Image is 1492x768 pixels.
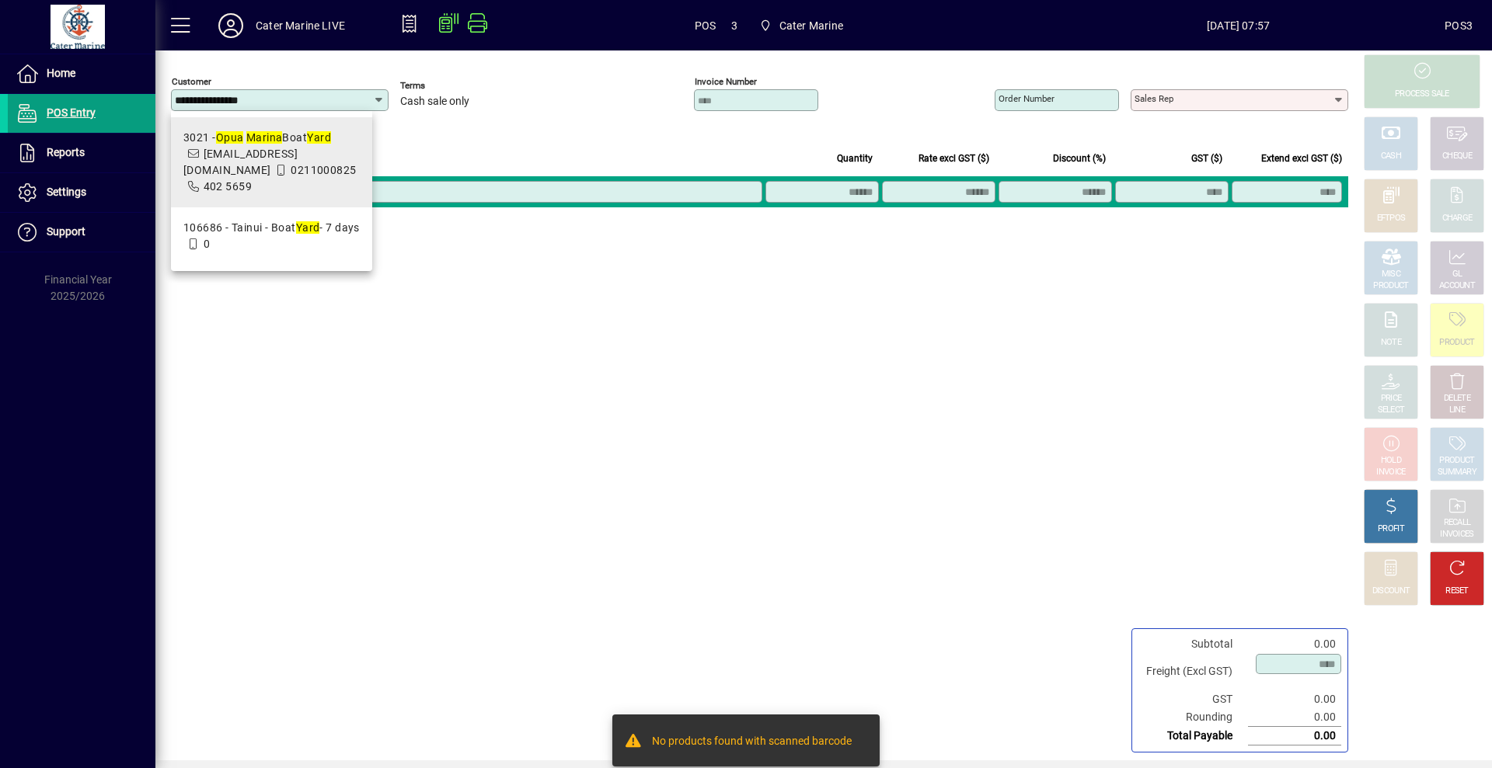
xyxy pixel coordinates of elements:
button: Profile [206,12,256,40]
div: CHARGE [1442,213,1473,224]
a: Settings [8,173,155,212]
div: RECALL [1444,517,1471,529]
span: [DATE] 07:57 [1032,13,1445,38]
em: Marina [246,131,283,144]
span: Discount (%) [1053,150,1106,167]
td: Rounding [1138,708,1248,727]
span: POS Entry [47,106,96,119]
mat-option: 3021 - Opua Marina Boat Yard [171,117,372,207]
div: PRODUCT [1439,455,1474,467]
div: DELETE [1444,393,1470,405]
span: Cash sale only [400,96,469,108]
span: Support [47,225,85,238]
span: 0211000825 [291,164,356,176]
mat-option: 106686 - Tainui - Boat Yard - 7 days [171,207,372,265]
em: Opua [216,131,244,144]
span: Terms [400,81,493,91]
div: DISCOUNT [1372,586,1410,597]
div: 106686 - Tainui - Boat - 7 days [183,220,360,236]
td: Total Payable [1138,727,1248,745]
div: Cater Marine LIVE [256,13,345,38]
div: 3021 - Boat [183,130,360,146]
div: PROCESS SALE [1395,89,1449,100]
mat-label: Customer [172,76,211,87]
span: Quantity [837,150,873,167]
span: POS [695,13,716,38]
div: RESET [1445,586,1469,597]
div: INVOICES [1440,529,1473,540]
span: 3 [731,13,737,38]
div: EFTPOS [1377,213,1406,224]
div: PRODUCT [1373,280,1408,292]
span: Cater Marine [779,13,843,38]
div: SUMMARY [1438,467,1476,478]
div: No products found with scanned barcode [652,733,852,752]
div: CASH [1381,151,1401,162]
mat-label: Order number [999,93,1055,104]
span: [EMAIL_ADDRESS][DOMAIN_NAME] [183,148,298,176]
div: MISC [1382,269,1400,280]
span: Home [47,67,75,79]
td: 0.00 [1248,727,1341,745]
div: SELECT [1378,405,1405,416]
span: 402 5659 [204,180,253,193]
span: Extend excl GST ($) [1261,150,1342,167]
div: CHEQUE [1442,151,1472,162]
span: GST ($) [1191,150,1222,167]
div: POS3 [1445,13,1473,38]
a: Home [8,54,155,93]
a: Support [8,213,155,252]
div: ACCOUNT [1439,280,1475,292]
td: 0.00 [1248,708,1341,727]
td: Freight (Excl GST) [1138,653,1248,690]
span: 0 [204,238,210,250]
div: PRODUCT [1439,337,1474,349]
span: Reports [47,146,85,158]
td: 0.00 [1248,635,1341,653]
mat-label: Invoice number [695,76,757,87]
span: Rate excl GST ($) [919,150,989,167]
div: GL [1452,269,1462,280]
div: PROFIT [1378,523,1404,535]
td: GST [1138,690,1248,708]
div: NOTE [1381,337,1401,349]
div: LINE [1449,405,1465,416]
mat-label: Sales rep [1135,93,1173,104]
td: 0.00 [1248,690,1341,708]
em: Yard [296,221,320,234]
a: Reports [8,134,155,172]
span: Cater Marine [753,12,849,40]
span: Settings [47,186,86,198]
em: Yard [307,131,331,144]
div: INVOICE [1376,467,1405,478]
div: HOLD [1381,455,1401,467]
div: PRICE [1381,393,1402,405]
td: Subtotal [1138,635,1248,653]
